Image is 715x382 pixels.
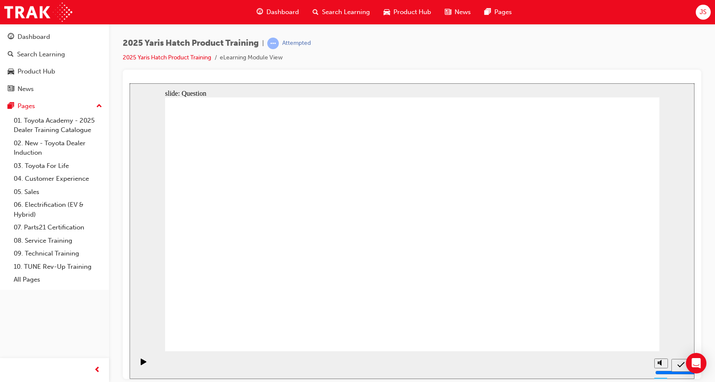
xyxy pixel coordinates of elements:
span: news-icon [445,7,451,18]
a: 02. New - Toyota Dealer Induction [10,137,106,159]
a: 01. Toyota Academy - 2025 Dealer Training Catalogue [10,114,106,137]
div: Pages [18,101,35,111]
div: Product Hub [18,67,55,76]
button: Mute (Ctrl+Alt+M) [525,275,538,285]
span: news-icon [8,85,14,93]
div: Attempted [282,39,311,47]
a: 09. Technical Training [10,247,106,260]
span: car-icon [384,7,390,18]
a: news-iconNews [438,3,478,21]
button: Pages [3,98,106,114]
a: 08. Service Training [10,234,106,247]
span: News [455,7,471,17]
img: Trak [4,3,72,22]
a: 05. Sales [10,185,106,199]
a: All Pages [10,273,106,286]
input: volume [526,286,581,293]
div: Open Intercom Messenger [686,353,706,373]
span: guage-icon [257,7,263,18]
span: learningRecordVerb_ATTEMPT-icon [267,38,279,49]
div: Dashboard [18,32,50,42]
span: pages-icon [8,103,14,110]
a: 03. Toyota For Life [10,159,106,173]
a: 04. Customer Experience [10,172,106,185]
span: up-icon [96,101,102,112]
span: JS [700,7,706,17]
div: Search Learning [17,50,65,59]
span: prev-icon [94,365,100,376]
li: eLearning Module View [220,53,283,63]
span: 2025 Yaris Hatch Product Training [123,38,259,48]
span: Pages [494,7,512,17]
a: Search Learning [3,47,106,62]
a: 10. TUNE Rev-Up Training [10,260,106,273]
a: Dashboard [3,29,106,45]
a: pages-iconPages [478,3,519,21]
span: pages-icon [485,7,491,18]
span: Dashboard [266,7,299,17]
a: News [3,81,106,97]
button: DashboardSearch LearningProduct HubNews [3,27,106,98]
button: JS [696,5,711,20]
span: search-icon [313,7,319,18]
a: guage-iconDashboard [250,3,306,21]
div: News [18,84,34,94]
div: playback controls [4,268,19,296]
a: 07. Parts21 Certification [10,221,106,234]
a: Product Hub [3,64,106,79]
a: search-iconSearch Learning [306,3,377,21]
span: Search Learning [322,7,370,17]
span: Product Hub [393,7,431,17]
span: | [262,38,264,48]
button: Play (Ctrl+Alt+P) [4,275,19,289]
a: car-iconProduct Hub [377,3,438,21]
div: misc controls [520,268,538,296]
a: 2025 Yaris Hatch Product Training [123,54,211,61]
span: car-icon [8,68,14,76]
button: Submit (Ctrl+Alt+S) [542,276,561,288]
span: guage-icon [8,33,14,41]
a: 06. Electrification (EV & Hybrid) [10,198,106,221]
nav: slide navigation [542,268,561,296]
span: search-icon [8,51,14,59]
